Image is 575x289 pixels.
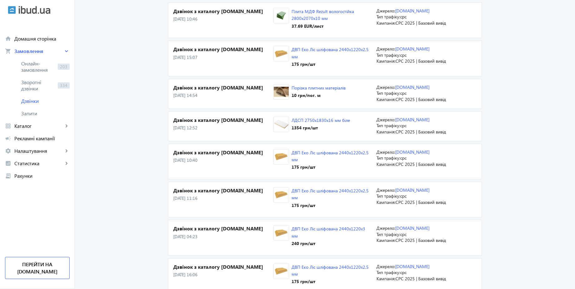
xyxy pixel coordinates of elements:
img: 5ee74d2fa622b2337-mdf_vlag.jpg [274,9,289,22]
span: Тип трафіку: [376,14,400,20]
a: ДВП Еко Ліс шліфована 2440х1220х2,5 мм [292,264,369,277]
span: Рахунки [14,173,70,179]
a: ДВП Еко Ліс шліфована 2440х1220х3 мм [292,226,365,238]
mat-icon: keyboard_arrow_right [63,148,70,154]
a: [DOMAIN_NAME] [395,149,430,155]
img: 27089633be9cf5e50f1134094097531-9eca0b25bd.jpg [274,85,289,98]
a: ДВП Еко Ліс шліфована 2440х1220х2,5 мм [292,150,369,162]
a: ДВП Еко Ліс шліфована 2440х1220х2,5 мм [292,46,369,59]
div: 10 грн /пог. м [292,92,346,99]
mat-icon: receipt_long [5,173,11,179]
span: cpc [400,52,406,58]
div: 175 грн /шт [292,61,371,67]
span: Джерело: [376,263,395,269]
span: CPC 2025 | Базовий вивід [396,161,446,167]
span: Джерело: [376,225,395,231]
span: Тип трафіку: [376,90,400,96]
span: Джерело: [376,187,395,193]
a: [DOMAIN_NAME] [395,46,430,52]
mat-icon: campaign [5,135,11,142]
span: Кампанія: [376,20,396,26]
span: Зворотні дзвінки [21,79,55,92]
span: CPC 2025 | Базовий вивід [396,96,446,102]
img: ibud_text.svg [19,6,50,14]
span: Джерело: [376,149,395,155]
span: Кампанія: [376,199,396,205]
span: Тип трафіку: [376,123,400,128]
h4: Дзвінок з каталогу [DOMAIN_NAME] [173,263,273,270]
span: cpc [400,231,406,237]
mat-icon: settings [5,148,11,154]
img: 145096380d1ef1c0d37107952822157-dd3d870da6.jpg [274,227,289,239]
img: 5ca5bc57690896409-5ca475632e8479711-5c66cc51c38227018-5c5c22e95577d8841-5b6005079660b2659-1533018... [274,47,289,60]
a: Перейти на [DOMAIN_NAME] [5,257,70,279]
mat-icon: home [5,36,11,42]
span: cpc [400,193,406,199]
mat-icon: grid_view [5,123,11,129]
span: CPC 2025 | Базовий вивід [396,20,446,26]
h4: Дзвінок з каталогу [DOMAIN_NAME] [173,8,273,15]
p: [DATE] 10:46 [173,16,273,22]
a: ДВП Еко Ліс шліфована 2440х1220х2,5 мм [292,188,369,200]
span: Кампанія: [376,237,396,243]
p: [DATE] 12:52 [173,125,273,131]
span: Онлайн-замовлення [21,60,55,73]
span: CPC 2025 | Базовий вивід [396,276,446,282]
h4: Дзвінок з каталогу [DOMAIN_NAME] [173,46,273,53]
span: Кампанія: [376,161,396,167]
span: Тип трафіку: [376,231,400,237]
span: cpc [400,14,406,20]
span: 334 [58,82,70,89]
div: 175 грн /шт [292,164,371,170]
div: 175 грн /шт [292,202,371,209]
span: Джерело: [376,8,395,14]
span: Кампанія: [376,129,396,135]
span: 203 [58,64,70,70]
span: cpc [400,269,406,275]
div: 37.69 EUR /лист [292,23,371,29]
h4: Дзвінок з каталогу [DOMAIN_NAME] [173,84,273,91]
span: Запити [21,110,70,117]
span: Джерело: [376,46,395,52]
mat-icon: keyboard_arrow_right [63,48,70,54]
a: Порізка плитних матеріалів [292,85,346,91]
span: Кампанія: [376,276,396,282]
div: 175 грн /шт [292,278,371,285]
span: Кампанія: [376,96,396,102]
a: [DOMAIN_NAME] [395,8,430,14]
span: CPC 2025 | Базовий вивід [396,237,446,243]
span: Замовлення [14,48,63,54]
span: Кампанія: [376,58,396,64]
span: Джерело: [376,84,395,90]
h4: Дзвінок з каталогу [DOMAIN_NAME] [173,117,273,123]
span: CPC 2025 | Базовий вивід [396,129,446,135]
span: Тип трафіку: [376,193,400,199]
span: Рекламні кампанії [14,135,70,142]
h4: Дзвінок з каталогу [DOMAIN_NAME] [173,225,273,232]
a: [DOMAIN_NAME] [395,84,430,90]
span: Каталог [14,123,63,129]
p: [DATE] 11:16 [173,195,273,201]
a: [DOMAIN_NAME] [395,187,430,193]
mat-icon: keyboard_arrow_right [63,160,70,166]
mat-icon: analytics [5,160,11,166]
img: ibud.svg [8,6,16,14]
span: Налаштування [14,148,63,154]
img: 5cb44d0f117236296-%D0%BB%D0%B4%D1%81%D0%BF_%D0%B1%D0%B5%D0%BB%D0%BE%D0%B5_1512997805.jpg [274,118,289,131]
mat-icon: shopping_cart [5,48,11,54]
img: 5ca5bc57690896409-5ca475632e8479711-5c66cc51c38227018-5c5c22e95577d8841-5b6005079660b2659-1533018... [274,188,289,201]
span: cpc [400,155,406,161]
p: [DATE] 14:54 [173,92,273,99]
div: 240 грн /шт [292,240,371,247]
span: Статистика [14,160,63,166]
a: ЛДСП 2750x1830x16 мм біле [292,117,350,123]
p: [DATE] 10:40 [173,157,273,163]
a: Плита МДФ Rezult вологостійка 2800х2070х10 мм [292,8,354,21]
mat-icon: keyboard_arrow_right [63,123,70,129]
span: Тип трафіку: [376,52,400,58]
a: [DOMAIN_NAME] [395,117,430,123]
span: Тип трафіку: [376,155,400,161]
p: [DATE] 16:06 [173,272,273,278]
span: Джерело: [376,117,395,123]
span: Тип трафіку: [376,269,400,275]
